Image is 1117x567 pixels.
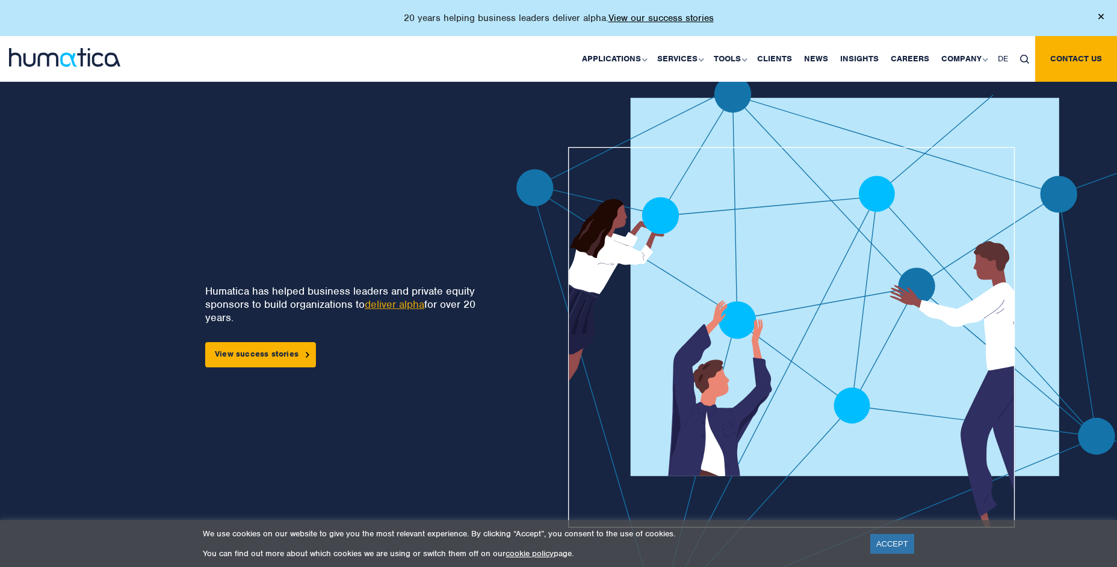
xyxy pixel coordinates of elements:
a: View our success stories [608,12,714,24]
a: Applications [576,36,651,82]
a: cookie policy [506,548,554,559]
a: Careers [885,36,935,82]
a: ACCEPT [870,534,914,554]
a: Clients [751,36,798,82]
a: Insights [834,36,885,82]
img: search_icon [1020,55,1029,64]
img: logo [9,48,120,67]
a: Services [651,36,708,82]
span: DE [998,54,1008,64]
p: We use cookies on our website to give you the most relevant experience. By clicking “Accept”, you... [203,529,855,539]
a: DE [992,36,1014,82]
a: View success stories [205,342,316,367]
a: News [798,36,834,82]
p: Humatica has helped business leaders and private equity sponsors to build organizations to for ov... [205,284,477,324]
p: 20 years helping business leaders deliver alpha. [404,12,714,24]
a: deliver alpha [365,298,424,311]
a: Tools [708,36,751,82]
p: You can find out more about which cookies we are using or switch them off on our page. [203,548,855,559]
a: Contact us [1035,36,1117,82]
img: arrowicon [306,352,309,357]
a: Company [935,36,992,82]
